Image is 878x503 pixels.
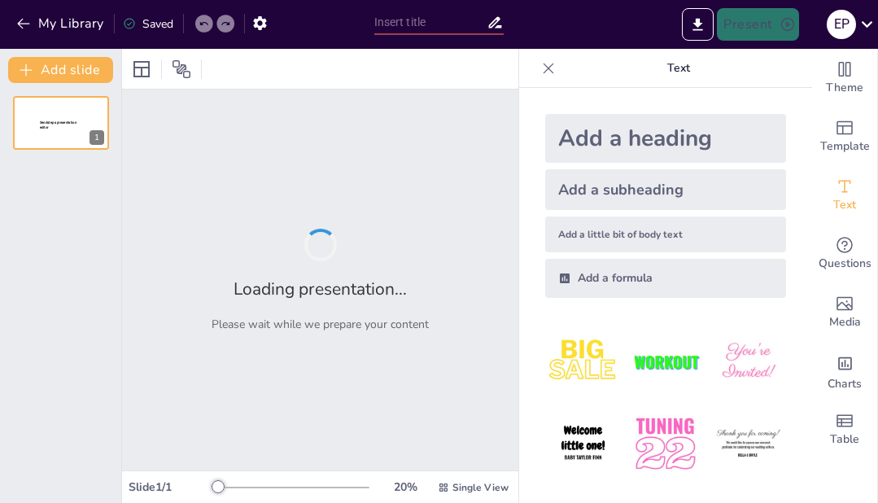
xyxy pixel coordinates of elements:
span: Theme [826,79,863,97]
div: Layout [129,56,155,82]
img: 3.jpeg [710,324,786,400]
div: 1 [90,130,104,145]
span: Single View [452,481,509,494]
span: Text [833,196,856,214]
div: Add charts and graphs [812,342,877,400]
button: My Library [12,11,111,37]
div: Add a little bit of body text [545,217,786,252]
div: Add a subheading [545,169,786,210]
div: 1 [13,96,109,150]
div: Add a table [812,400,877,459]
img: 4.jpeg [545,406,621,482]
div: Add images, graphics, shapes or video [812,283,877,342]
span: Media [829,313,861,331]
button: Present [717,8,798,41]
div: E P [827,10,856,39]
img: 2.jpeg [627,324,703,400]
span: Questions [819,255,871,273]
div: Get real-time input from your audience [812,225,877,283]
button: Add slide [8,57,113,83]
div: Add a formula [545,259,786,298]
div: Saved [123,16,173,32]
span: Charts [828,375,862,393]
img: 5.jpeg [627,406,703,482]
img: 1.jpeg [545,324,621,400]
p: Text [561,49,796,88]
div: Add text boxes [812,166,877,225]
button: Export to PowerPoint [682,8,714,41]
span: Template [820,138,870,155]
div: Add a heading [545,114,786,163]
img: 6.jpeg [710,406,786,482]
span: Table [830,431,859,448]
div: Add ready made slides [812,107,877,166]
input: Insert title [374,11,487,34]
p: Please wait while we prepare your content [212,317,429,332]
span: Position [172,59,191,79]
div: 20 % [386,479,425,495]
h2: Loading presentation... [234,278,407,300]
button: E P [827,8,856,41]
div: Change the overall theme [812,49,877,107]
span: Sendsteps presentation editor [40,120,76,129]
div: Slide 1 / 1 [129,479,213,495]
